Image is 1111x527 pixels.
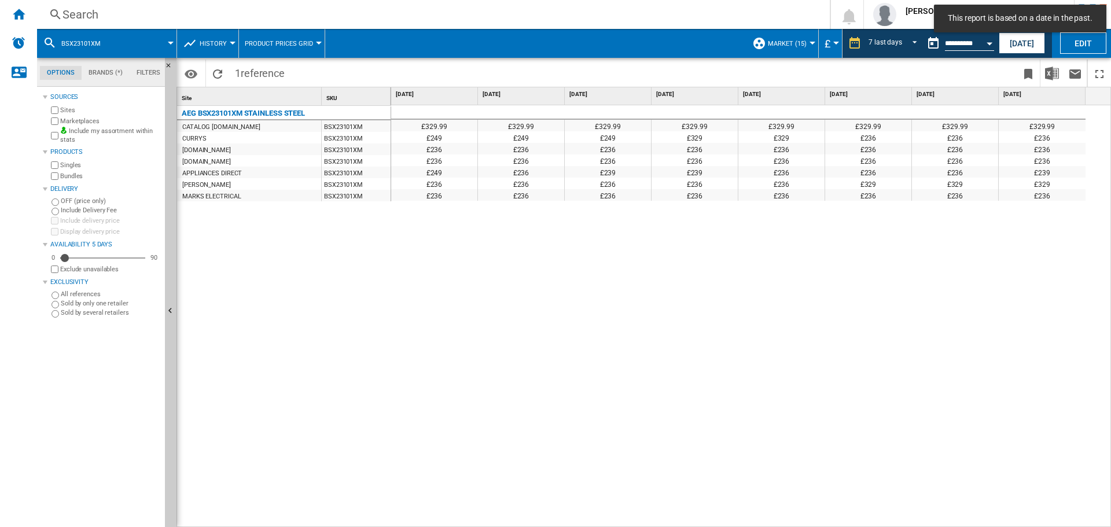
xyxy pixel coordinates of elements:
div: 90 [148,253,160,262]
img: mysite-bg-18x18.png [60,127,67,134]
div: £236 [912,143,998,154]
div: £236 [391,154,477,166]
button: Reload [206,60,229,87]
div: BSX23101XM [322,132,391,143]
div: £236 [565,143,651,154]
span: Market (15) [768,40,807,47]
div: MARKS ELECTRICAL [182,191,241,202]
div: £236 [738,154,825,166]
div: [DATE] [914,87,998,102]
input: OFF (price only) [51,198,59,206]
button: BSX23101XM [61,29,112,58]
input: Include my assortment within stats [51,128,58,143]
div: £236 [478,154,564,166]
div: £236 [825,189,911,201]
div: £329.99 [565,120,651,131]
span: [DATE] [569,90,649,98]
div: £249 [391,166,477,178]
md-menu: Currency [819,29,843,58]
div: [DATE] [827,87,911,102]
input: Sold by several retailers [51,310,59,318]
div: This report is based on a date in the past. [922,29,996,58]
span: SKU [326,95,337,101]
label: Include Delivery Fee [61,206,160,215]
label: OFF (price only) [61,197,160,205]
span: BSX23101XM [61,40,101,47]
div: £249 [478,131,564,143]
input: Display delivery price [51,266,58,273]
div: BSX23101XM [322,143,391,155]
md-tab-item: Filters [130,66,167,80]
div: Delivery [50,185,160,194]
input: Singles [51,161,58,169]
label: Display delivery price [60,227,160,236]
div: [DOMAIN_NAME] [182,156,231,168]
div: BSX23101XM [322,167,391,178]
div: £236 [652,178,738,189]
div: £329.99 [912,120,998,131]
div: BSX23101XM [322,178,391,190]
img: alerts-logo.svg [12,36,25,50]
label: Include delivery price [60,216,160,225]
button: md-calendar [922,32,945,55]
div: Product prices grid [245,29,319,58]
img: excel-24x24.png [1045,67,1059,80]
div: £329.99 [999,120,1086,131]
div: £236 [478,178,564,189]
label: Sold by several retailers [61,308,160,317]
span: [DATE] [656,90,735,98]
label: Singles [60,161,160,169]
div: £236 [825,154,911,166]
button: Open calendar [979,31,1000,52]
div: £236 [738,178,825,189]
span: [DATE] [743,90,822,98]
span: [DATE] [396,90,475,98]
input: Bundles [51,172,58,180]
input: Display delivery price [51,228,58,235]
div: Sources [50,93,160,102]
div: [DATE] [480,87,564,102]
div: £329.99 [652,120,738,131]
div: Site Sort None [179,87,321,105]
input: Sold by only one retailer [51,301,59,308]
label: Sold by only one retailer [61,299,160,308]
input: Sites [51,106,58,114]
div: £329.99 [738,120,825,131]
div: £239 [565,166,651,178]
div: [DATE] [567,87,651,102]
div: £236 [999,131,1086,143]
div: £236 [825,166,911,178]
div: £236 [738,166,825,178]
div: BSX23101XM [322,120,391,132]
div: £239 [652,166,738,178]
button: Maximize [1088,60,1111,87]
button: History [200,29,233,58]
span: 1 [229,60,290,84]
input: Include delivery price [51,217,58,224]
div: £239 [999,166,1086,178]
label: Exclude unavailables [60,265,160,274]
div: £236 [478,166,564,178]
button: Market (15) [768,29,812,58]
div: [DATE] [1001,87,1086,102]
div: 0 [49,253,58,262]
div: £236 [565,178,651,189]
div: £236 [999,189,1086,201]
div: £236 [912,154,998,166]
div: £236 [825,143,911,154]
div: £236 [565,154,651,166]
button: Options [179,63,203,84]
div: £236 [912,131,998,143]
div: £236 [999,154,1086,166]
div: £236 [478,143,564,154]
span: [PERSON_NAME] pay [PERSON_NAME] [906,5,1049,17]
span: This report is based on a date in the past. [944,13,1096,24]
div: £236 [738,143,825,154]
div: CATALOG [DOMAIN_NAME] [182,121,260,133]
div: £236 [391,178,477,189]
md-tab-item: Brands (*) [82,66,130,80]
div: £236 [652,143,738,154]
div: £236 [738,189,825,201]
div: [DATE] [741,87,825,102]
div: £236 [912,189,998,201]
